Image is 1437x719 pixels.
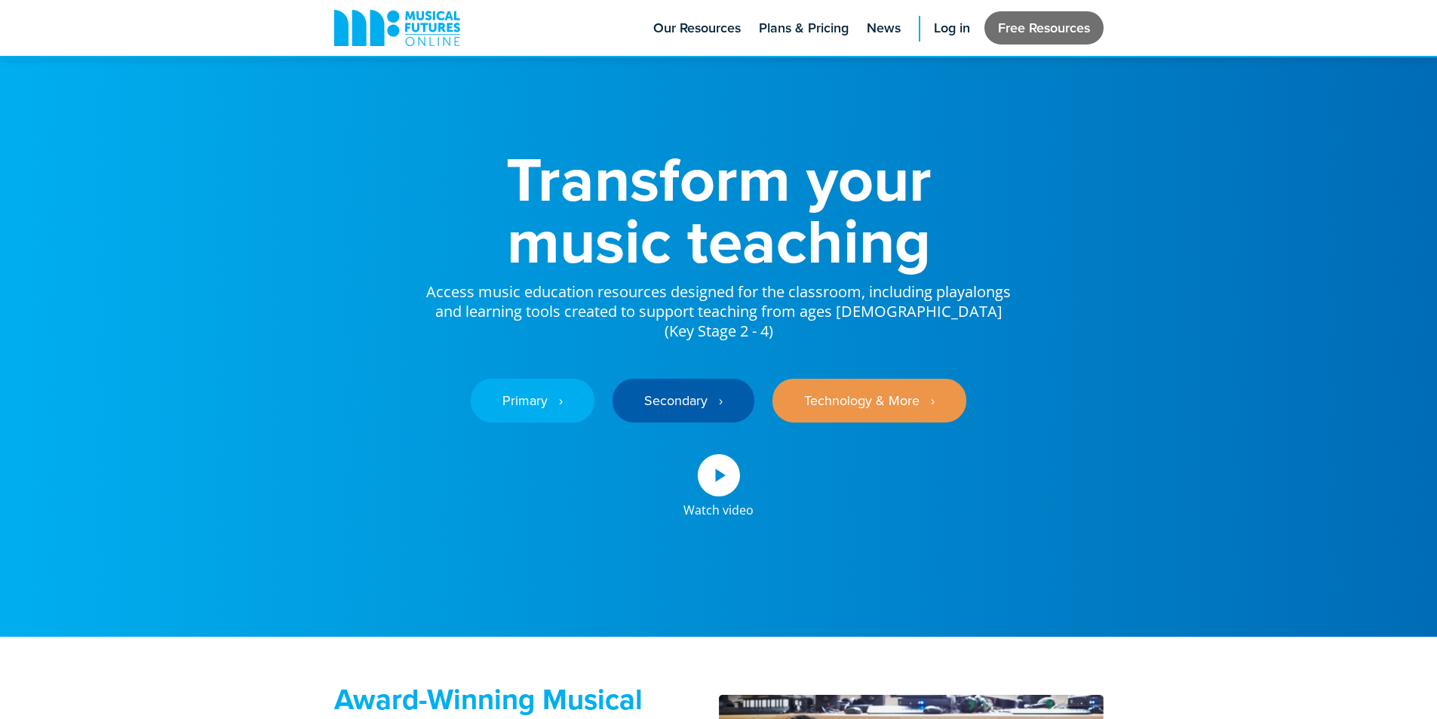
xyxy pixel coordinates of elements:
[425,148,1013,272] h1: Transform your music teaching
[683,496,754,516] div: Watch video
[984,11,1104,45] a: Free Resources
[425,272,1013,341] p: Access music education resources designed for the classroom, including playalongs and learning to...
[613,379,754,422] a: Secondary ‎‏‏‎ ‎ ›
[772,379,966,422] a: Technology & More ‎‏‏‎ ‎ ›
[653,18,741,38] span: Our Resources
[759,18,849,38] span: Plans & Pricing
[934,18,970,38] span: Log in
[867,18,901,38] span: News
[471,379,594,422] a: Primary ‎‏‏‎ ‎ ›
